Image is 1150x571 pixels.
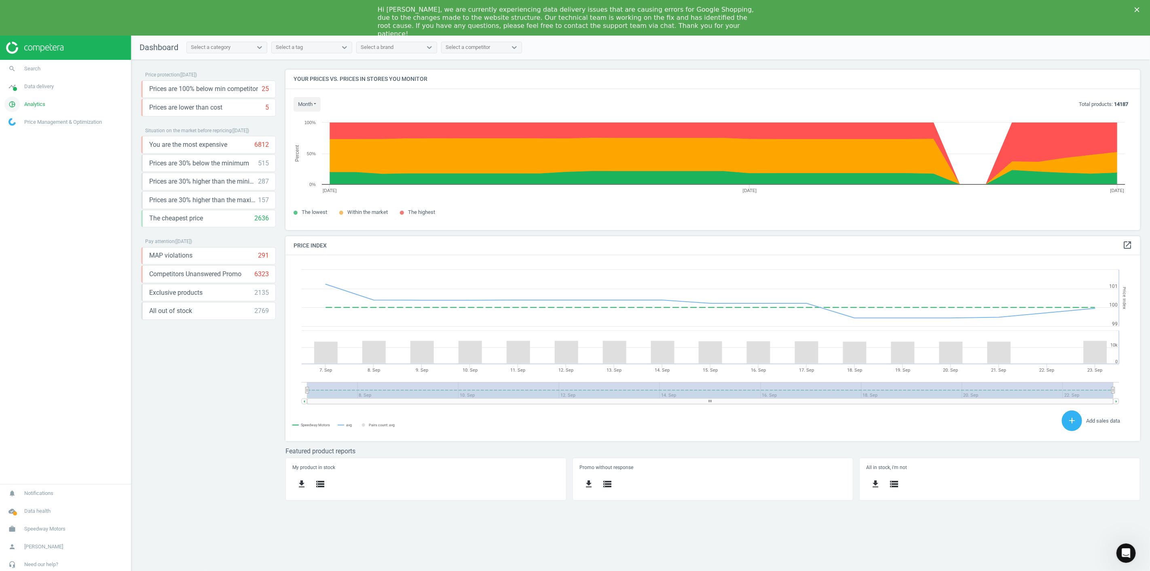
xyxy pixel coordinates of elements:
button: get_app [292,475,311,494]
tspan: [DATE] [323,188,337,193]
tspan: 17. Sep [799,368,814,373]
tspan: [DATE] [1110,188,1125,193]
span: Prices are 30% higher than the minimum [149,177,258,186]
span: Analytics [24,101,45,108]
div: Close [1135,7,1143,12]
div: 291 [258,251,269,260]
span: Prices are 30% higher than the maximal [149,196,258,205]
b: 14187 [1114,101,1128,107]
span: ( [DATE] ) [180,72,197,78]
i: cloud_done [4,503,20,519]
tspan: 15. Sep [703,368,718,373]
img: wGWNvw8QSZomAAAAABJRU5ErkJggg== [8,118,16,126]
span: Prices are lower than cost [149,103,222,112]
iframe: Intercom live chat [1116,544,1136,563]
tspan: 23. Sep [1088,368,1103,373]
span: All out of stock [149,307,192,315]
h4: Price Index [285,236,1140,255]
tspan: 12. Sep [559,368,574,373]
div: Select a brand [361,44,393,51]
text: 50% [307,151,316,156]
tspan: Price Index [1122,287,1127,309]
span: Prices are 30% below the minimum [149,159,249,168]
tspan: Percent [294,145,300,162]
span: ( [DATE] ) [232,128,249,133]
text: 0 [1116,359,1118,364]
div: Select a category [191,44,230,51]
text: 0% [309,182,316,187]
i: storage [890,479,899,489]
span: You are the most expensive [149,140,227,149]
tspan: avg [346,423,352,427]
text: 100 [1110,302,1118,308]
i: timeline [4,79,20,94]
i: get_app [871,479,881,489]
tspan: [DATE] [743,188,757,193]
span: Within the market [347,209,388,215]
text: 101 [1110,283,1118,289]
button: get_app [867,475,885,494]
h4: Your prices vs. prices in stores you monitor [285,70,1140,89]
div: 515 [258,159,269,168]
span: ( [DATE] ) [175,239,192,244]
i: get_app [584,479,594,489]
text: 99 [1112,321,1118,327]
text: 100% [304,120,316,125]
button: month [294,97,321,112]
i: search [4,61,20,76]
span: Notifications [24,490,53,497]
i: pie_chart_outlined [4,97,20,112]
h5: All in stock, i'm not [867,465,1133,470]
tspan: 16. Sep [751,368,766,373]
span: Pay attention [145,239,175,244]
div: 287 [258,177,269,186]
span: The cheapest price [149,214,203,223]
div: 2769 [254,307,269,315]
i: storage [602,479,612,489]
button: storage [885,475,904,494]
span: Price protection [145,72,180,78]
span: Need our help? [24,561,58,568]
i: work [4,521,20,537]
span: Add sales data [1086,418,1120,424]
tspan: 9. Sep [416,368,428,373]
span: Prices are 100% below min competitor [149,85,258,93]
button: add [1062,410,1082,431]
tspan: 10. Sep [463,368,478,373]
button: storage [598,475,617,494]
div: 6323 [254,270,269,279]
span: Dashboard [140,42,178,52]
div: 25 [262,85,269,93]
h3: Featured product reports [285,447,1140,455]
i: add [1067,416,1077,425]
tspan: 8. Sep [368,368,380,373]
span: Data health [24,508,51,515]
h5: My product in stock [292,465,559,470]
span: Price Management & Optimization [24,118,102,126]
div: Select a competitor [446,44,490,51]
tspan: 7. Sep [319,368,332,373]
i: get_app [297,479,307,489]
i: storage [315,479,325,489]
span: Situation on the market before repricing [145,128,232,133]
tspan: 19. Sep [895,368,910,373]
text: 10k [1111,343,1118,348]
span: The highest [408,209,435,215]
span: Exclusive products [149,288,203,297]
tspan: 22. Sep [1040,368,1055,373]
div: 157 [258,196,269,205]
i: person [4,539,20,554]
tspan: 11. Sep [511,368,526,373]
span: Speedway Motors [24,525,66,533]
i: notifications [4,486,20,501]
button: get_app [579,475,598,494]
h5: Promo without response [579,465,846,470]
div: 5 [265,103,269,112]
span: Competitors Unanswered Promo [149,270,241,279]
i: open_in_new [1123,240,1132,250]
tspan: 18. Sep [847,368,862,373]
tspan: 20. Sep [943,368,958,373]
img: ajHJNr6hYgQAAAAASUVORK5CYII= [6,42,63,54]
div: Hi [PERSON_NAME], we are currently experiencing data delivery issues that are causing errors for ... [378,6,759,38]
div: 2135 [254,288,269,297]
